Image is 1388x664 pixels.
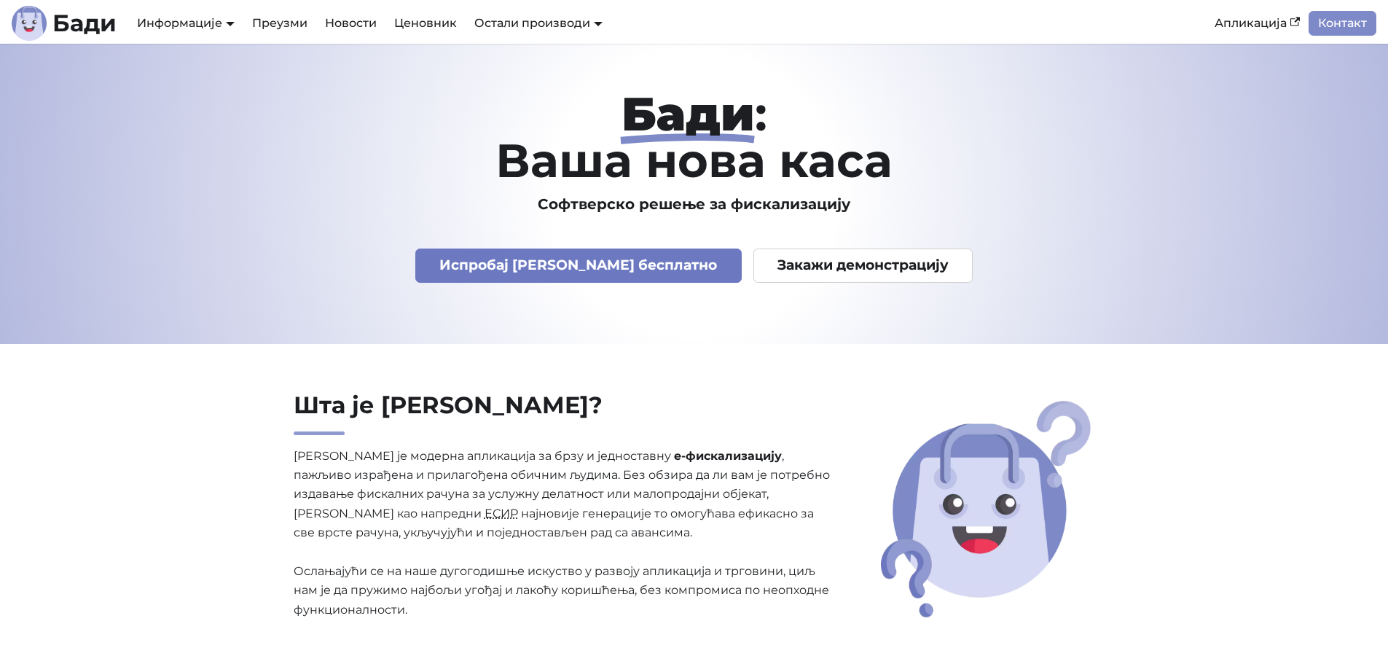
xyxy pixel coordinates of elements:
[385,11,466,36] a: Ценовник
[12,6,47,41] img: Лого
[12,6,117,41] a: ЛогоБади
[294,447,831,620] p: [PERSON_NAME] је модерна апликација за брзу и једноставну , пажљиво израђена и прилагођена обични...
[294,391,831,435] h2: Шта је [PERSON_NAME]?
[225,90,1164,184] h1: : Ваша нова каса
[1309,11,1376,36] a: Контакт
[225,195,1164,214] h3: Софтверско решење за фискализацију
[415,249,742,283] a: Испробај [PERSON_NAME] бесплатно
[316,11,385,36] a: Новости
[485,507,518,520] abbr: Електронски систем за издавање рачуна
[674,449,782,463] strong: е-фискализацију
[243,11,316,36] a: Преузми
[1206,11,1309,36] a: Апликација
[876,396,1096,622] img: Шта је Бади?
[753,249,973,283] a: Закажи демонстрацију
[137,16,235,30] a: Информације
[474,16,603,30] a: Остали производи
[622,85,755,142] strong: Бади
[52,12,117,35] b: Бади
